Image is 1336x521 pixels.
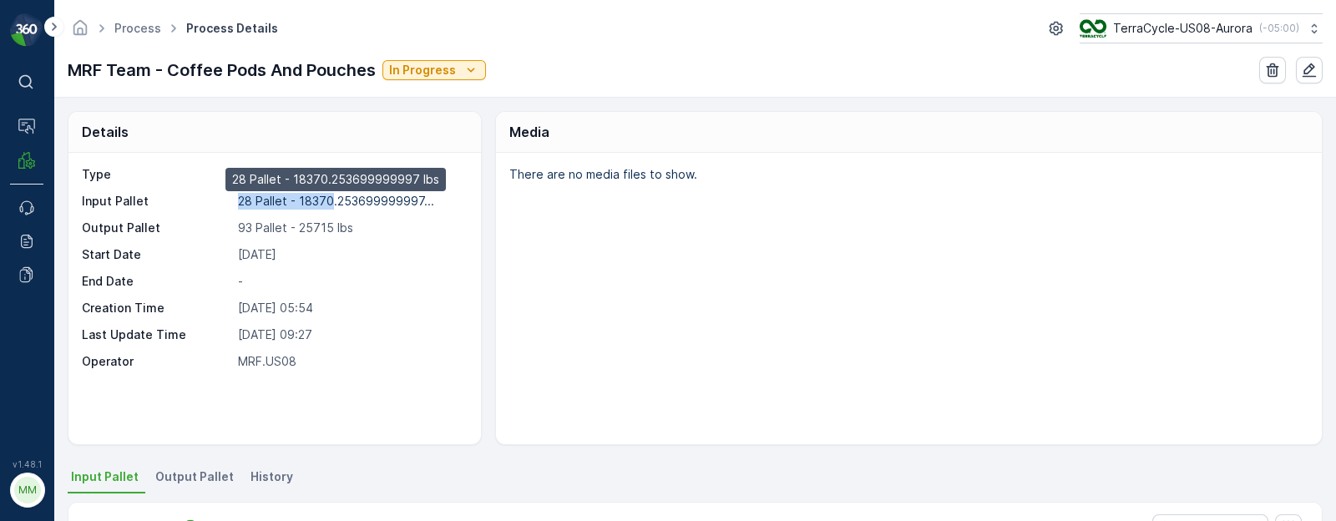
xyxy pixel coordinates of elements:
p: MRF Team - Coffee Pods And Pouches [68,58,376,83]
p: Start Date [82,246,231,263]
p: Output Pallet [82,220,231,236]
span: History [250,468,293,485]
img: logo [10,13,43,47]
a: Process [114,21,161,35]
p: Details [82,122,129,142]
img: image_ci7OI47.png [1080,19,1106,38]
p: There are no media files to show. [509,166,1304,183]
p: End Date [82,273,231,290]
p: Operator [82,353,231,370]
p: Type [82,166,231,183]
p: [DATE] [238,246,463,263]
p: 93 Pallet - 25715 lbs [238,220,463,236]
button: TerraCycle-US08-Aurora(-05:00) [1080,13,1323,43]
p: Last Update Time [82,326,231,343]
p: 28 Pallet - 18370.253699999997 lbs [232,171,439,188]
p: ( -05:00 ) [1259,22,1299,35]
span: Input Pallet [71,468,139,485]
p: TerraCycle-US08-Aurora [1113,20,1252,37]
p: [DATE] 09:27 [238,326,463,343]
button: In Progress [382,60,486,80]
a: Homepage [71,25,89,39]
p: [DATE] 05:54 [238,300,463,316]
p: Media [509,122,549,142]
span: v 1.48.1 [10,459,43,469]
p: 28 Pallet - 18370.253699999997... [238,194,434,208]
p: MRF.US08 [238,353,463,370]
div: MM [14,477,41,503]
p: In Progress [389,62,456,78]
p: - [238,273,463,290]
p: Creation Time [82,300,231,316]
button: MM [10,473,43,508]
p: Input Pallet [82,193,231,210]
p: Process [238,166,463,183]
span: Output Pallet [155,468,234,485]
span: Process Details [183,20,281,37]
